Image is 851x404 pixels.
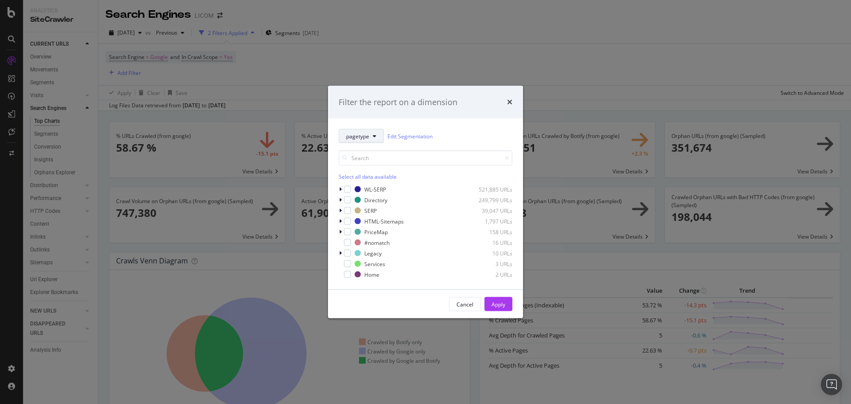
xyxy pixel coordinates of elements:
div: 521,885 URLs [469,185,512,193]
div: 39,047 URLs [469,207,512,214]
div: 249,799 URLs [469,196,512,204]
div: WL-SERP [364,185,386,193]
div: Filter the report on a dimension [339,96,457,108]
span: pagetype [346,132,369,140]
button: Apply [484,297,512,311]
div: Home [364,271,379,278]
div: SERP [364,207,377,214]
input: Search [339,150,512,166]
div: Cancel [457,300,473,308]
div: Select all data available [339,173,512,180]
div: 1,797 URLs [469,217,512,225]
div: HTML-Sitemaps [364,217,404,225]
div: Services [364,260,385,267]
div: Open Intercom Messenger [821,374,842,395]
a: Edit Segmentation [387,131,433,141]
div: PriceMap [364,228,388,235]
div: 10 URLs [469,249,512,257]
div: #nomatch [364,239,390,246]
div: 16 URLs [469,239,512,246]
div: Directory [364,196,387,204]
div: Apply [492,300,505,308]
div: 3 URLs [469,260,512,267]
div: 158 URLs [469,228,512,235]
div: times [507,96,512,108]
button: Cancel [449,297,481,311]
div: modal [328,86,523,318]
div: 2 URLs [469,271,512,278]
div: Legacy [364,249,382,257]
button: pagetype [339,129,384,143]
